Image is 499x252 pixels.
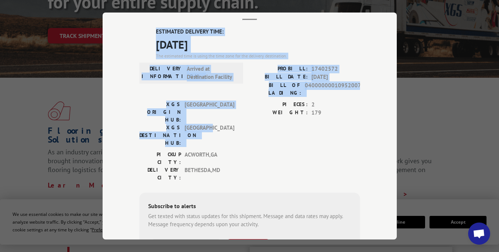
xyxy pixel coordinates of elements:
[156,36,360,53] span: [DATE]
[156,28,360,36] label: ESTIMATED DELIVERY TIME:
[156,53,360,59] div: The estimated time is using the time zone for the delivery destination.
[139,124,181,147] label: XGS DESTINATION HUB:
[250,109,308,117] label: WEIGHT:
[468,223,490,245] div: Open chat
[185,124,234,147] span: [GEOGRAPHIC_DATA]
[250,73,308,81] label: BILL DATE:
[142,65,183,81] label: DELIVERY INFORMATION:
[311,73,360,81] span: [DATE]
[185,151,234,166] span: ACWORTH , GA
[187,65,236,81] span: Arrived at Destination Facility
[185,101,234,124] span: [GEOGRAPHIC_DATA]
[250,101,308,109] label: PIECES:
[139,101,181,124] label: XGS ORIGIN HUB:
[305,81,360,97] span: 04000000010952007
[148,202,351,212] div: Subscribe to alerts
[185,166,234,182] span: BETHESDA , MD
[139,166,181,182] label: DELIVERY CITY:
[250,65,308,73] label: PROBILL:
[311,65,360,73] span: 17402572
[148,212,351,229] div: Get texted with status updates for this shipment. Message and data rates may apply. Message frequ...
[311,109,360,117] span: 179
[139,151,181,166] label: PICKUP CITY:
[250,81,301,97] label: BILL OF LADING:
[311,101,360,109] span: 2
